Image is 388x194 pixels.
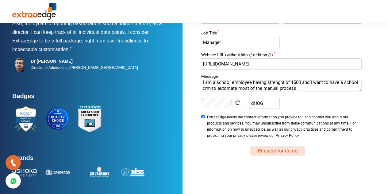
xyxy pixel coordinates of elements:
h5: Dr [PERSON_NAME] [31,58,138,64]
button: SUBMIT [250,146,305,156]
label: Job Title [201,31,279,37]
input: Enter Job Title [201,37,279,48]
h4: Badges [12,92,169,103]
h4: Brands [12,154,169,165]
input: Enter Text [249,98,279,109]
span: I consider ExtraaEdge to be a full package, right from user friendliness to impeccable customisat... [12,30,149,52]
p: Director of Admissions, [PERSON_NAME][GEOGRAPHIC_DATA] [31,64,138,71]
textarea: Message [201,80,361,91]
input: ExtraaEdge needs the contact information you provide to us to contact you about our products and ... [201,115,205,118]
label: Website URL (without http:// or https://) [201,53,361,59]
input: Enter Website URL [201,58,361,69]
span: ExtraaEdge needs the contact information you provide to us to contact you about our products and ... [207,114,359,139]
label: Message [201,74,361,80]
